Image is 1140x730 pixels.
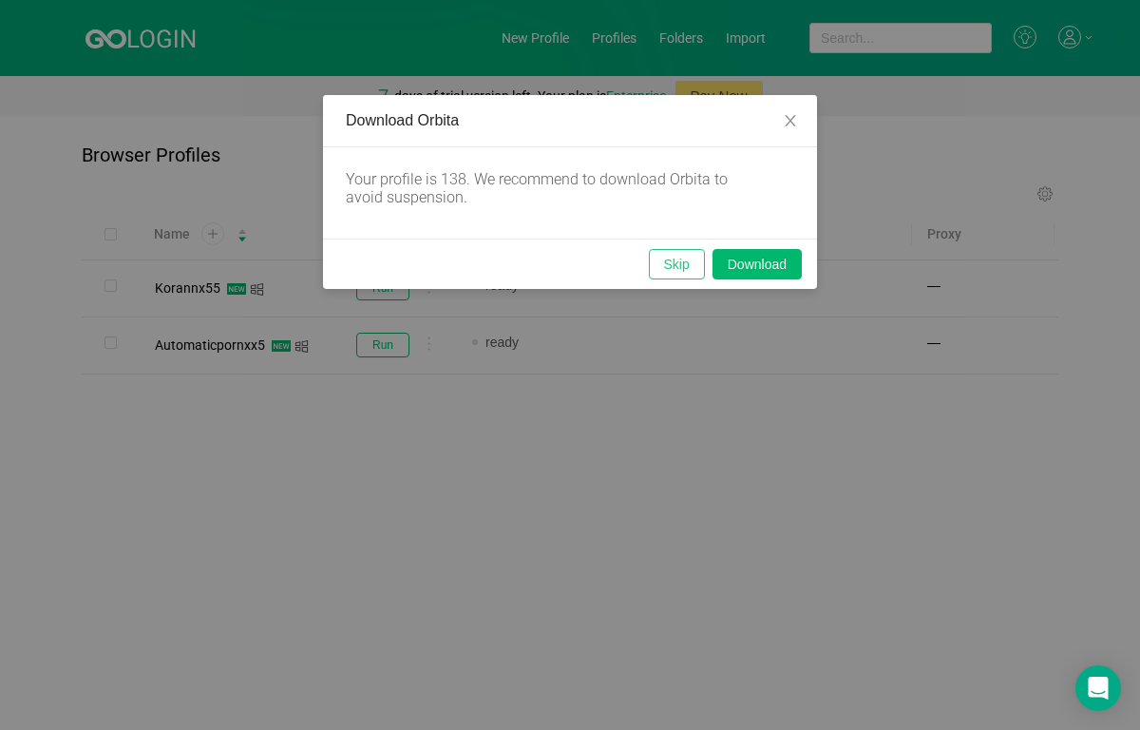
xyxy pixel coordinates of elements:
button: Download [712,249,802,279]
div: Download Orbita [346,110,794,131]
div: Open Intercom Messenger [1075,665,1121,711]
i: icon: close [783,113,798,128]
div: Your profile is 138. We recommend to download Orbita to avoid suspension. [346,170,764,206]
button: Close [764,95,817,148]
button: Skip [649,249,705,279]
